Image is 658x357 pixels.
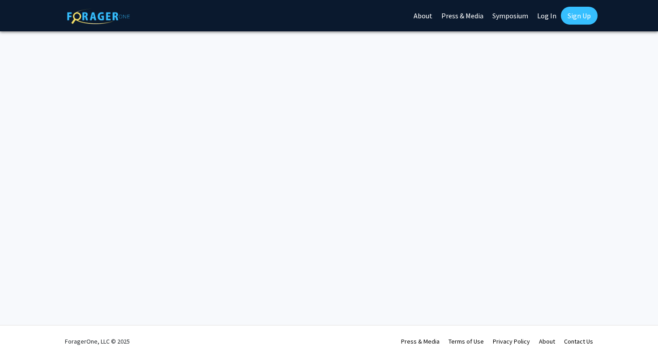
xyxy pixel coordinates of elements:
div: ForagerOne, LLC © 2025 [65,326,130,357]
img: ForagerOne Logo [67,8,130,24]
a: Privacy Policy [493,337,530,345]
a: About [539,337,555,345]
a: Press & Media [401,337,440,345]
a: Sign Up [561,7,598,25]
a: Terms of Use [449,337,484,345]
a: Contact Us [564,337,593,345]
